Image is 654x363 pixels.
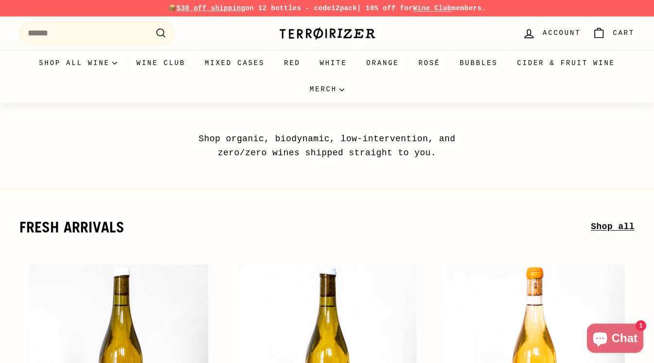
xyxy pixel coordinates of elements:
[357,50,409,76] a: Orange
[19,3,635,14] p: 📦 on 12 bottles - code | 10% off for members.
[584,324,646,355] inbox-online-store-chat: Shopify online store chat
[409,50,450,76] a: Rosé
[19,219,591,235] h2: fresh arrivals
[517,19,587,48] a: Account
[507,50,625,76] a: Cider & Fruit Wine
[591,220,635,234] a: Shop all
[177,132,478,160] p: Shop organic, biodynamic, low-intervention, and zero/zero wines shipped straight to you.
[300,76,354,102] summary: Merch
[310,50,357,76] a: White
[331,4,357,12] strong: 12pack
[450,50,507,76] a: Bubbles
[587,19,640,48] a: Cart
[613,28,635,38] span: Cart
[543,28,581,38] span: Account
[177,4,246,12] span: $30 off shipping
[413,4,452,12] a: Wine Club
[274,50,310,76] a: Red
[195,50,274,76] a: Mixed Cases
[29,50,127,76] summary: Shop all wine
[127,50,195,76] a: Wine Club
